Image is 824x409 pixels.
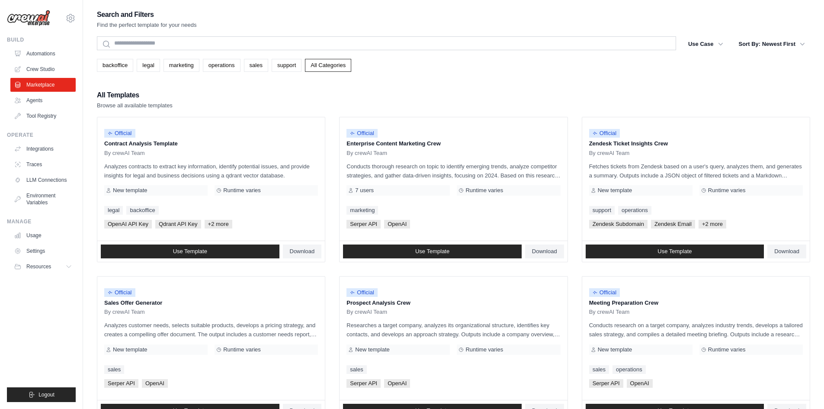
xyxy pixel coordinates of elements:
a: Marketplace [10,78,76,92]
span: Serper API [346,220,381,229]
span: +2 more [699,220,726,229]
a: Use Template [343,245,522,258]
a: Agents [10,93,76,107]
a: operations [618,206,651,215]
a: Download [525,245,564,258]
span: Zendesk Email [651,220,695,229]
a: legal [137,59,160,72]
p: Browse all available templates [97,101,173,110]
span: 7 users [355,187,374,194]
button: Sort By: Newest First [734,36,810,52]
span: New template [355,346,389,353]
span: Use Template [173,248,207,255]
span: Runtime varies [465,187,503,194]
a: operations [203,59,240,72]
a: Crew Studio [10,62,76,76]
p: Researches a target company, analyzes its organizational structure, identifies key contacts, and ... [346,321,560,339]
a: sales [244,59,268,72]
a: Settings [10,244,76,258]
button: Resources [10,260,76,274]
a: marketing [164,59,199,72]
p: Conducts thorough research on topic to identify emerging trends, analyze competitor strategies, a... [346,162,560,180]
span: By crewAI Team [346,150,387,157]
span: Resources [26,263,51,270]
span: By crewAI Team [104,309,145,316]
span: OpenAI [384,379,410,388]
span: OpenAI API Key [104,220,152,229]
a: marketing [346,206,378,215]
button: Logout [7,387,76,402]
div: Manage [7,218,76,225]
div: Operate [7,132,76,138]
span: Runtime varies [223,346,261,353]
span: Runtime varies [223,187,261,194]
a: Download [283,245,322,258]
p: Sales Offer Generator [104,299,318,307]
span: By crewAI Team [104,150,145,157]
p: Prospect Analysis Crew [346,299,560,307]
span: By crewAI Team [589,309,630,316]
span: New template [113,187,147,194]
span: Download [290,248,315,255]
span: OpenAI [384,220,410,229]
a: All Categories [305,59,351,72]
p: Fetches tickets from Zendesk based on a user's query, analyzes them, and generates a summary. Out... [589,162,803,180]
span: Official [346,288,378,297]
a: sales [104,365,124,374]
a: sales [346,365,366,374]
a: support [589,206,615,215]
span: Official [104,288,135,297]
h2: All Templates [97,89,173,101]
a: Integrations [10,142,76,156]
p: Meeting Preparation Crew [589,299,803,307]
span: Runtime varies [708,346,746,353]
span: Use Template [657,248,692,255]
a: Environment Variables [10,189,76,209]
a: operations [612,365,646,374]
span: New template [113,346,147,353]
p: Conducts research on a target company, analyzes industry trends, develops a tailored sales strate... [589,321,803,339]
span: Use Template [415,248,449,255]
a: Tool Registry [10,109,76,123]
a: backoffice [126,206,158,215]
span: Logout [38,391,55,398]
span: New template [598,346,632,353]
p: Analyzes customer needs, selects suitable products, develops a pricing strategy, and creates a co... [104,321,318,339]
span: Official [589,288,620,297]
span: Serper API [346,379,381,388]
a: Use Template [101,245,279,258]
a: sales [589,365,609,374]
span: Runtime varies [708,187,746,194]
span: +2 more [205,220,232,229]
span: OpenAI [627,379,653,388]
a: LLM Connections [10,173,76,187]
a: backoffice [97,59,133,72]
span: Download [774,248,799,255]
span: Official [589,129,620,138]
span: By crewAI Team [346,309,387,316]
span: New template [598,187,632,194]
span: Serper API [104,379,138,388]
span: Serper API [589,379,623,388]
a: Usage [10,229,76,242]
span: Official [346,129,378,138]
a: Download [767,245,806,258]
a: Use Template [586,245,764,258]
p: Find the perfect template for your needs [97,21,197,29]
a: legal [104,206,123,215]
div: Build [7,36,76,43]
span: Runtime varies [465,346,503,353]
span: Qdrant API Key [155,220,201,229]
span: Official [104,129,135,138]
a: Automations [10,47,76,61]
span: By crewAI Team [589,150,630,157]
a: Traces [10,158,76,171]
a: support [272,59,301,72]
button: Use Case [683,36,728,52]
p: Enterprise Content Marketing Crew [346,139,560,148]
span: Download [532,248,557,255]
p: Analyzes contracts to extract key information, identify potential issues, and provide insights fo... [104,162,318,180]
p: Contract Analysis Template [104,139,318,148]
h2: Search and Filters [97,9,197,21]
span: OpenAI [142,379,168,388]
